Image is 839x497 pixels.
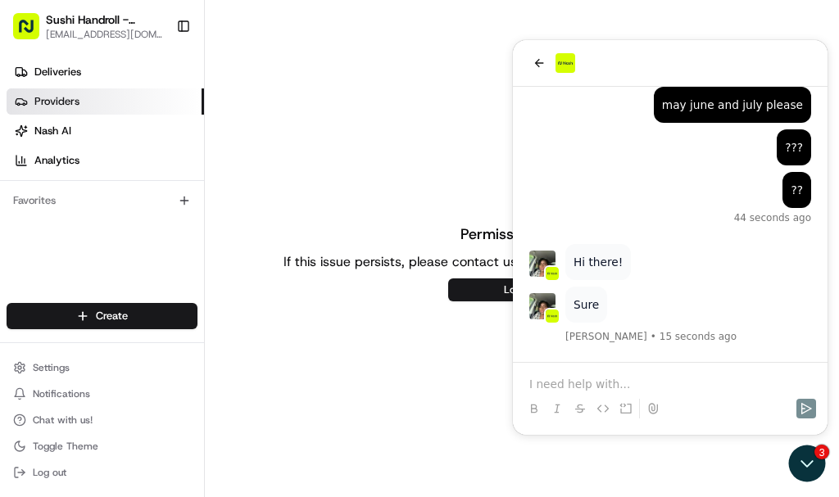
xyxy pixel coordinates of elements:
[513,40,828,435] iframe: Customer support window
[7,409,197,431] button: Chat with us!
[34,153,79,168] span: Analytics
[7,303,197,329] button: Create
[283,252,760,272] p: If this issue persists, please contact us at [EMAIL_ADDRESS][DOMAIN_NAME]
[7,382,197,405] button: Notifications
[33,440,98,453] span: Toggle Theme
[7,147,204,174] a: Analytics
[7,461,197,484] button: Log out
[34,124,71,138] span: Nash AI
[7,356,197,379] button: Settings
[46,11,163,28] button: Sushi Handroll - [GEOGRAPHIC_DATA][PERSON_NAME]
[7,59,204,85] a: Deliveries
[96,309,128,323] span: Create
[34,94,79,109] span: Providers
[7,435,197,458] button: Toggle Theme
[7,7,170,46] button: Sushi Handroll - [GEOGRAPHIC_DATA][PERSON_NAME][EMAIL_ADDRESS][DOMAIN_NAME]
[787,443,831,487] iframe: Open customer support
[34,65,81,79] span: Deliveries
[7,188,197,214] div: Favorites
[33,387,90,400] span: Notifications
[448,278,596,301] button: Log out
[46,28,163,41] button: [EMAIL_ADDRESS][DOMAIN_NAME]
[7,88,204,115] a: Providers
[33,413,93,427] span: Chat with us!
[460,223,584,246] h2: Permission denied
[7,118,204,144] a: Nash AI
[33,466,66,479] span: Log out
[33,361,70,374] span: Settings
